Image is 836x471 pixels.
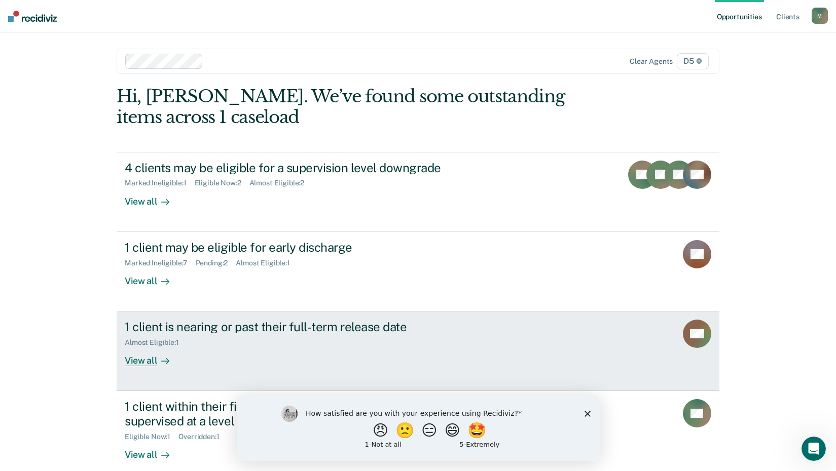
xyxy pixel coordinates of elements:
iframe: Intercom live chat [802,437,826,461]
a: 4 clients may be eligible for a supervision level downgradeMarked Ineligible:1Eligible Now:2Almos... [117,152,719,232]
div: View all [125,267,181,287]
span: D5 [677,53,709,69]
iframe: Survey by Kim from Recidiviz [237,396,600,461]
div: Pending : 2 [196,259,236,267]
button: M [812,8,828,24]
div: 1 client is nearing or past their full-term release date [125,320,481,334]
div: Overridden : 1 [178,433,227,441]
div: Marked Ineligible : 1 [125,179,194,187]
div: View all [125,347,181,367]
a: 1 client may be eligible for early dischargeMarked Ineligible:7Pending:2Almost Eligible:1View all [117,232,719,311]
div: 1 client may be eligible for early discharge [125,240,481,255]
div: Eligible Now : 2 [195,179,249,187]
div: View all [125,441,181,461]
div: Almost Eligible : 1 [236,259,298,267]
div: Almost Eligible : 2 [249,179,313,187]
div: Hi, [PERSON_NAME]. We’ve found some outstanding items across 1 caseload [117,86,599,128]
div: Clear agents [630,57,673,66]
a: 1 client is nearing or past their full-term release dateAlmost Eligible:1View all [117,311,719,391]
div: Eligible Now : 1 [125,433,178,441]
div: Marked Ineligible : 7 [125,259,195,267]
img: Recidiviz [8,11,57,22]
div: 4 clients may be eligible for a supervision level downgrade [125,161,481,175]
div: View all [125,187,181,207]
div: Almost Eligible : 1 [125,338,187,347]
div: 1 client within their first 6 months of supervision is being supervised at a level that does not ... [125,399,481,428]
